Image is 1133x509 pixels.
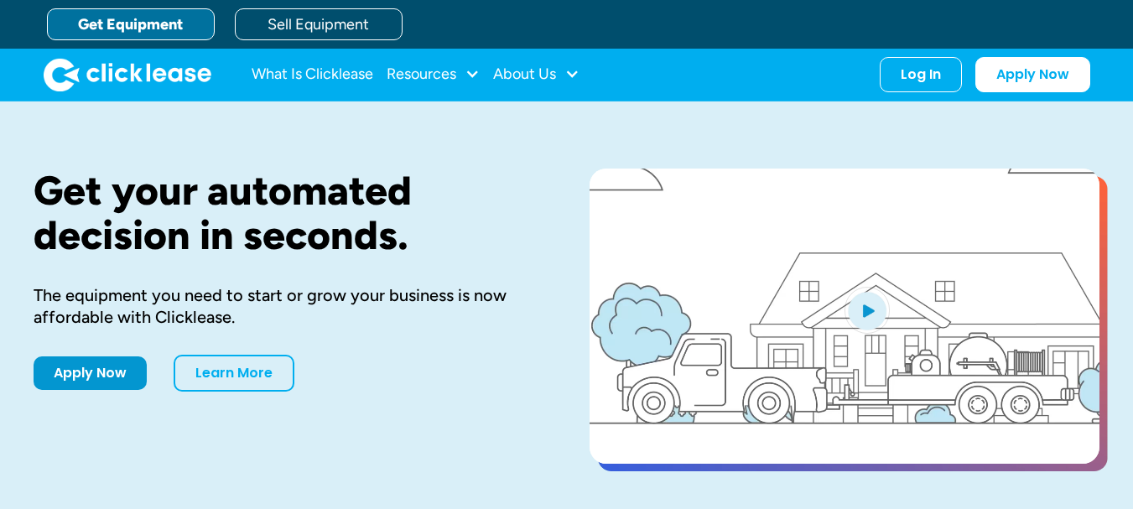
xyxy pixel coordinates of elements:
[493,58,579,91] div: About Us
[901,66,941,83] div: Log In
[34,284,536,328] div: The equipment you need to start or grow your business is now affordable with Clicklease.
[235,8,403,40] a: Sell Equipment
[34,356,147,390] a: Apply Now
[174,355,294,392] a: Learn More
[47,8,215,40] a: Get Equipment
[845,287,890,334] img: Blue play button logo on a light blue circular background
[44,58,211,91] img: Clicklease logo
[44,58,211,91] a: home
[34,169,536,257] h1: Get your automated decision in seconds.
[975,57,1090,92] a: Apply Now
[387,58,480,91] div: Resources
[590,169,1099,464] a: open lightbox
[252,58,373,91] a: What Is Clicklease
